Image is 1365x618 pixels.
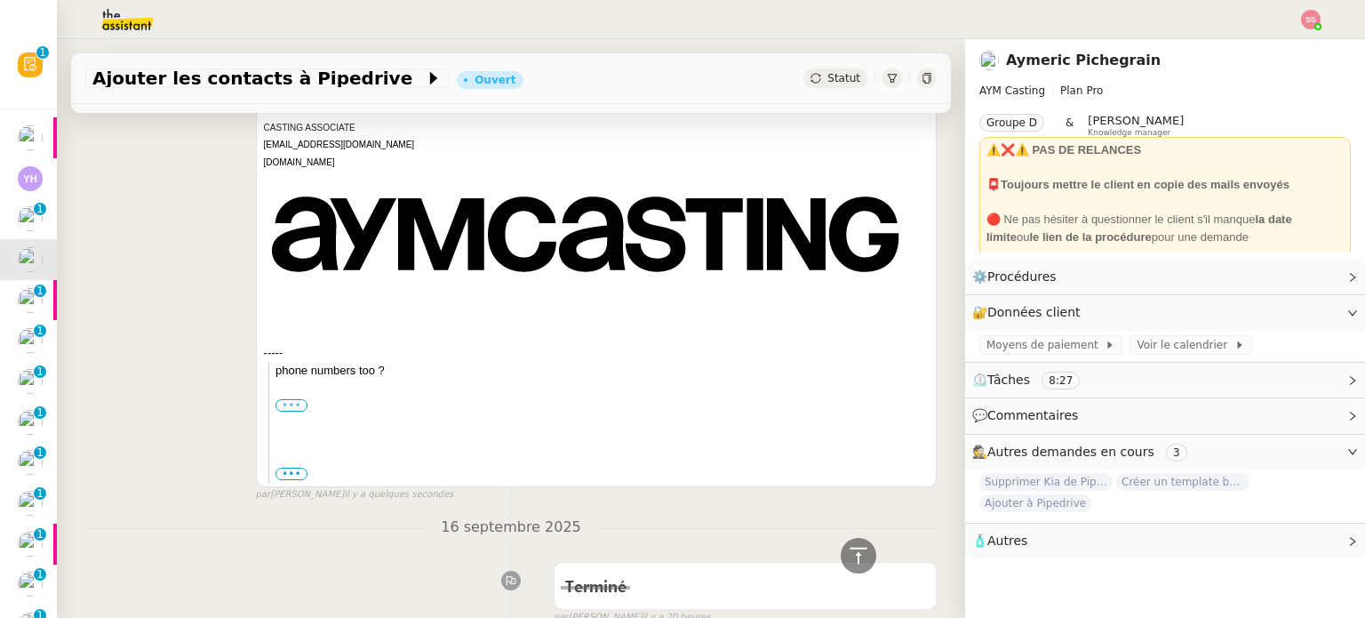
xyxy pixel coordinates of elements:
nz-badge-sup: 1 [34,203,46,215]
span: Supprimer Kia de Pipedrive [979,473,1113,491]
span: Statut [827,72,860,84]
span: Voir le calendrier [1137,336,1233,354]
span: Knowledge manager [1088,128,1170,138]
nz-tag: Groupe D [979,114,1044,132]
img: users%2FXPWOVq8PDVf5nBVhDcXguS2COHE3%2Favatar%2F3f89dc26-16aa-490f-9632-b2fdcfc735a1 [18,206,43,231]
span: ⚙️ [972,267,1065,287]
div: Ouvert [475,75,515,85]
p: 1 [36,406,44,422]
label: ••• [275,468,307,480]
span: ⏲️ [972,373,1095,387]
nz-badge-sup: 1 [34,406,46,419]
p: 1 [36,528,44,544]
strong: la date limite [986,213,1292,244]
span: Ajouter les contacts à Pipedrive [92,69,425,87]
span: & [1066,114,1074,137]
nz-badge-sup: 1 [34,285,46,297]
app-user-label: Knowledge manager [1088,114,1184,137]
strong: Toujours mettre le client en copie des mails envoyés [1001,178,1289,191]
span: Autres [987,534,1027,548]
div: 🔐Données client [965,295,1365,330]
nz-badge-sup: 1 [36,46,49,59]
span: 16 septembre 2025 [427,516,595,540]
p: 1 [36,203,44,219]
p: 1 [36,365,44,381]
nz-tag: 3 [1166,444,1187,461]
img: users%2F1PNv5soDtMeKgnH5onPMHqwjzQn1%2Favatar%2Fd0f44614-3c2d-49b8-95e9-0356969fcfd1 [18,247,43,272]
span: Commentaires [987,408,1078,422]
span: Moyens de paiement [986,336,1105,354]
nz-tag: 8:27 [1042,372,1080,389]
label: ••• [275,399,307,412]
a: [EMAIL_ADDRESS][DOMAIN_NAME] [264,140,414,149]
div: ⚙️Procédures [965,260,1365,294]
span: Autres demandes en cours [987,445,1154,459]
span: Créer un template business review [1116,473,1249,491]
div: 🕵️Autres demandes en cours 3 [965,435,1365,470]
strong: le lien de la procédure [1029,230,1151,244]
img: AIorK4zBE7hCzjTlk8eydbaRRLMJddKR7TO8k8Bc20gR5uuFu0xmKFWIEOX0FMQ8cpwYtoqLbeweWkTS0113 [264,188,906,281]
span: Tâches [987,373,1030,387]
img: users%2FXPWOVq8PDVf5nBVhDcXguS2COHE3%2Favatar%2F3f89dc26-16aa-490f-9632-b2fdcfc735a1 [18,288,43,313]
img: users%2F1PNv5soDtMeKgnH5onPMHqwjzQn1%2Favatar%2Fd0f44614-3c2d-49b8-95e9-0356969fcfd1 [979,51,999,70]
div: ----- [264,344,929,362]
img: users%2FW4OQjB9BRtYK2an7yusO0WsYLsD3%2Favatar%2F28027066-518b-424c-8476-65f2e549ac29 [18,328,43,353]
span: Terminé [565,580,627,596]
span: [DOMAIN_NAME] [264,157,335,167]
div: ⏲️Tâches 8:27 [965,363,1365,397]
nz-badge-sup: 1 [34,528,46,541]
span: 🕵️ [972,445,1194,459]
a: Aymeric Pichegrain [1006,52,1161,68]
span: [PERSON_NAME] [1088,114,1184,127]
span: Ajouter à Pipedrive [979,494,1091,512]
img: users%2FAXgjBsdPtrYuxuZvIJjRexEdqnq2%2Favatar%2F1599931753966.jpeg [18,125,43,150]
div: 🔴 Ne pas hésiter à questionner le client s'il manque ou pour une demande [986,211,1344,245]
img: svg [18,166,43,191]
span: CASTING ASSOCIATE [264,123,355,132]
img: users%2F46RNfGZssKS3YGebMrdLHtJHOuF3%2Favatar%2Fff04255a-ec41-4b0f-8542-b0a8ff14a67a [18,532,43,557]
p: 1 [36,325,44,341]
small: [PERSON_NAME] [256,487,454,502]
span: par [256,487,271,502]
p: 1 [36,568,44,584]
span: il y a quelques secondes [344,487,453,502]
span: 💬 [972,408,1086,422]
nz-badge-sup: 1 [34,325,46,337]
nz-badge-sup: 1 [34,568,46,581]
img: users%2FC9SBsJ0duuaSgpQFj5LgoEX8n0o2%2Favatar%2Fec9d51b8-9413-4189-adfb-7be4d8c96a3c [18,491,43,516]
div: 💬Commentaires [965,398,1365,433]
img: users%2FC9SBsJ0duuaSgpQFj5LgoEX8n0o2%2Favatar%2Fec9d51b8-9413-4189-adfb-7be4d8c96a3c [18,369,43,394]
span: Procédures [987,269,1057,284]
span: Plan Pro [1060,84,1103,97]
b: EVRARD [264,105,301,115]
nz-badge-sup: 1 [34,365,46,378]
nz-badge-sup: 1 [34,446,46,459]
img: users%2FC9SBsJ0duuaSgpQFj5LgoEX8n0o2%2Favatar%2Fec9d51b8-9413-4189-adfb-7be4d8c96a3c [18,410,43,435]
a: [DOMAIN_NAME] [264,155,335,168]
span: 🔐 [972,302,1088,323]
p: 1 [36,487,44,503]
p: 1 [36,285,44,301]
span: 🧴 [972,534,1027,548]
div: phone numbers too ? [275,362,929,380]
strong: ⚠️❌⚠️ PAS DE RELANCES [986,143,1141,157]
img: users%2FXPWOVq8PDVf5nBVhDcXguS2COHE3%2Favatar%2F3f89dc26-16aa-490f-9632-b2fdcfc735a1 [18,450,43,475]
p: 1 [39,46,46,62]
img: svg [1301,10,1321,29]
span: AYM Casting [979,84,1045,97]
nz-badge-sup: 1 [34,487,46,500]
p: 1 [36,446,44,462]
img: users%2FW4OQjB9BRtYK2an7yusO0WsYLsD3%2Favatar%2F28027066-518b-424c-8476-65f2e549ac29 [18,572,43,597]
span: Données client [987,305,1081,319]
div: 📮 [986,176,1344,194]
div: 🧴Autres [965,524,1365,558]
